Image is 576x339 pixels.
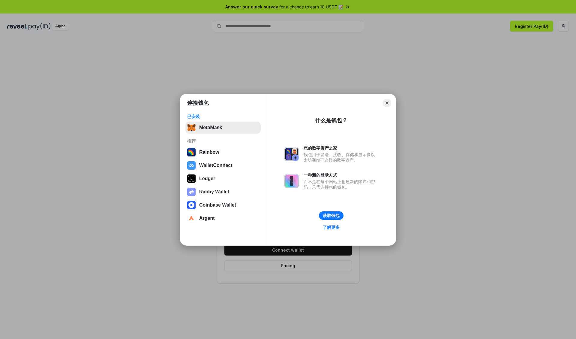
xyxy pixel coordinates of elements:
[315,117,347,124] div: 什么是钱包？
[199,176,215,181] div: Ledger
[185,159,261,171] button: WalletConnect
[383,99,391,107] button: Close
[187,99,209,107] h1: 连接钱包
[187,123,196,132] img: svg+xml,%3Csvg%20fill%3D%22none%22%20height%3D%2233%22%20viewBox%3D%220%200%2035%2033%22%20width%...
[323,213,340,218] div: 获取钱包
[185,199,261,211] button: Coinbase Wallet
[304,145,378,151] div: 您的数字资产之家
[199,125,222,130] div: MetaMask
[304,152,378,163] div: 钱包用于发送、接收、存储和显示像以太坊和NFT这样的数字资产。
[199,189,229,195] div: Rabby Wallet
[304,179,378,190] div: 而不是在每个网站上创建新的账户和密码，只需连接您的钱包。
[284,174,299,188] img: svg+xml,%3Csvg%20xmlns%3D%22http%3A%2F%2Fwww.w3.org%2F2000%2Fsvg%22%20fill%3D%22none%22%20viewBox...
[284,147,299,161] img: svg+xml,%3Csvg%20xmlns%3D%22http%3A%2F%2Fwww.w3.org%2F2000%2Fsvg%22%20fill%3D%22none%22%20viewBox...
[199,150,219,155] div: Rainbow
[187,148,196,156] img: svg+xml,%3Csvg%20width%3D%22120%22%20height%3D%22120%22%20viewBox%3D%220%200%20120%20120%22%20fil...
[199,163,232,168] div: WalletConnect
[187,114,259,119] div: 已安装
[199,216,215,221] div: Argent
[185,173,261,185] button: Ledger
[185,186,261,198] button: Rabby Wallet
[199,202,236,208] div: Coinbase Wallet
[323,225,340,230] div: 了解更多
[319,211,343,220] button: 获取钱包
[319,223,343,231] a: 了解更多
[187,161,196,170] img: svg+xml,%3Csvg%20width%3D%2228%22%20height%3D%2228%22%20viewBox%3D%220%200%2028%2028%22%20fill%3D...
[187,174,196,183] img: svg+xml,%3Csvg%20xmlns%3D%22http%3A%2F%2Fwww.w3.org%2F2000%2Fsvg%22%20width%3D%2228%22%20height%3...
[185,146,261,158] button: Rainbow
[187,214,196,222] img: svg+xml,%3Csvg%20width%3D%2228%22%20height%3D%2228%22%20viewBox%3D%220%200%2028%2028%22%20fill%3D...
[185,122,261,134] button: MetaMask
[187,188,196,196] img: svg+xml,%3Csvg%20xmlns%3D%22http%3A%2F%2Fwww.w3.org%2F2000%2Fsvg%22%20fill%3D%22none%22%20viewBox...
[304,172,378,178] div: 一种新的登录方式
[187,138,259,144] div: 推荐
[185,212,261,224] button: Argent
[187,201,196,209] img: svg+xml,%3Csvg%20width%3D%2228%22%20height%3D%2228%22%20viewBox%3D%220%200%2028%2028%22%20fill%3D...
